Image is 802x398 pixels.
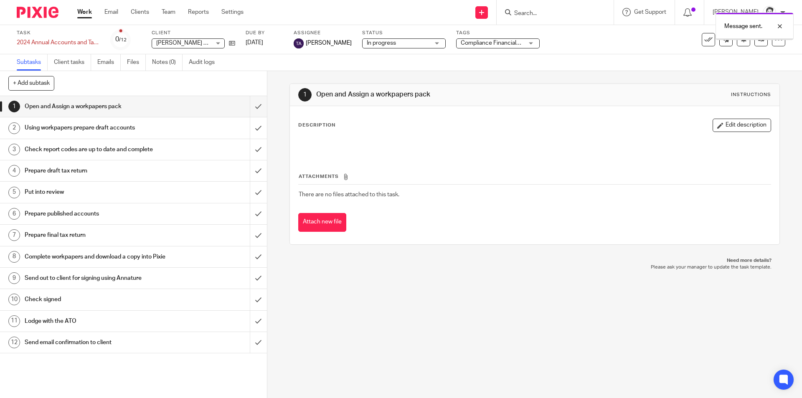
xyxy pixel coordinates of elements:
[25,186,169,198] h1: Put into review
[221,8,244,16] a: Settings
[25,100,169,113] h1: Open and Assign a workpapers pack
[25,251,169,263] h1: Complete workpapers and download a copy into Pixie
[162,8,175,16] a: Team
[17,54,48,71] a: Subtasks
[8,208,20,220] div: 6
[131,8,149,16] a: Clients
[246,40,263,46] span: [DATE]
[104,8,118,16] a: Email
[8,76,54,90] button: + Add subtask
[25,208,169,220] h1: Prepare published accounts
[77,8,92,16] a: Work
[189,54,221,71] a: Audit logs
[25,293,169,306] h1: Check signed
[362,30,446,36] label: Status
[156,40,234,46] span: [PERSON_NAME] Family Trust
[731,91,771,98] div: Instructions
[298,88,312,101] div: 1
[294,38,304,48] img: svg%3E
[461,40,528,46] span: Compliance Financials + 1
[25,315,169,327] h1: Lodge with the ATO
[54,54,91,71] a: Client tasks
[367,40,396,46] span: In progress
[25,165,169,177] h1: Prepare draft tax return
[8,122,20,134] div: 2
[17,38,100,47] div: 2024 Annual Accounts and Tax Return
[246,30,283,36] label: Due by
[127,54,146,71] a: Files
[8,337,20,348] div: 12
[8,272,20,284] div: 9
[119,38,127,42] small: /12
[115,35,127,44] div: 0
[299,192,399,198] span: There are no files attached to this task.
[298,213,346,232] button: Attach new file
[763,6,776,19] img: Julie%20Wainwright.jpg
[294,30,352,36] label: Assignee
[8,229,20,241] div: 7
[298,264,771,271] p: Please ask your manager to update the task template.
[97,54,121,71] a: Emails
[8,187,20,198] div: 5
[188,8,209,16] a: Reports
[298,257,771,264] p: Need more details?
[25,272,169,284] h1: Send out to client for signing using Annature
[306,39,352,47] span: [PERSON_NAME]
[152,30,235,36] label: Client
[298,122,335,129] p: Description
[8,101,20,112] div: 1
[8,294,20,305] div: 10
[25,143,169,156] h1: Check report codes are up to date and complete
[152,54,183,71] a: Notes (0)
[8,165,20,177] div: 4
[724,22,762,30] p: Message sent.
[299,174,339,179] span: Attachments
[8,144,20,155] div: 3
[25,336,169,349] h1: Send email confirmation to client
[25,229,169,241] h1: Prepare final tax return
[8,251,20,263] div: 8
[8,315,20,327] div: 11
[25,122,169,134] h1: Using workpapers prepare draft accounts
[713,119,771,132] button: Edit description
[17,30,100,36] label: Task
[17,7,58,18] img: Pixie
[316,90,553,99] h1: Open and Assign a workpapers pack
